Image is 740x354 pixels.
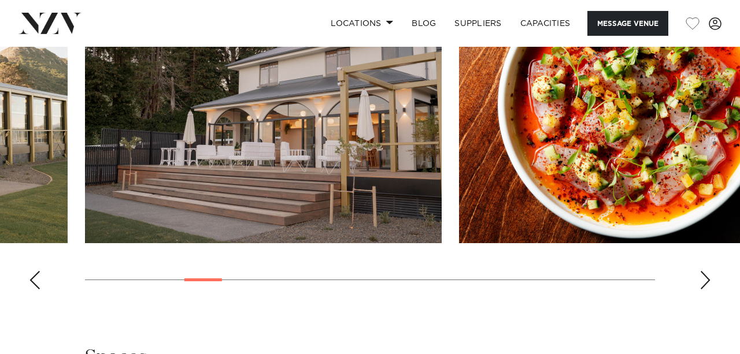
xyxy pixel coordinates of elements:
[511,11,580,36] a: Capacities
[402,11,445,36] a: BLOG
[18,13,82,33] img: nzv-logo.png
[587,11,668,36] button: Message Venue
[445,11,510,36] a: SUPPLIERS
[321,11,402,36] a: Locations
